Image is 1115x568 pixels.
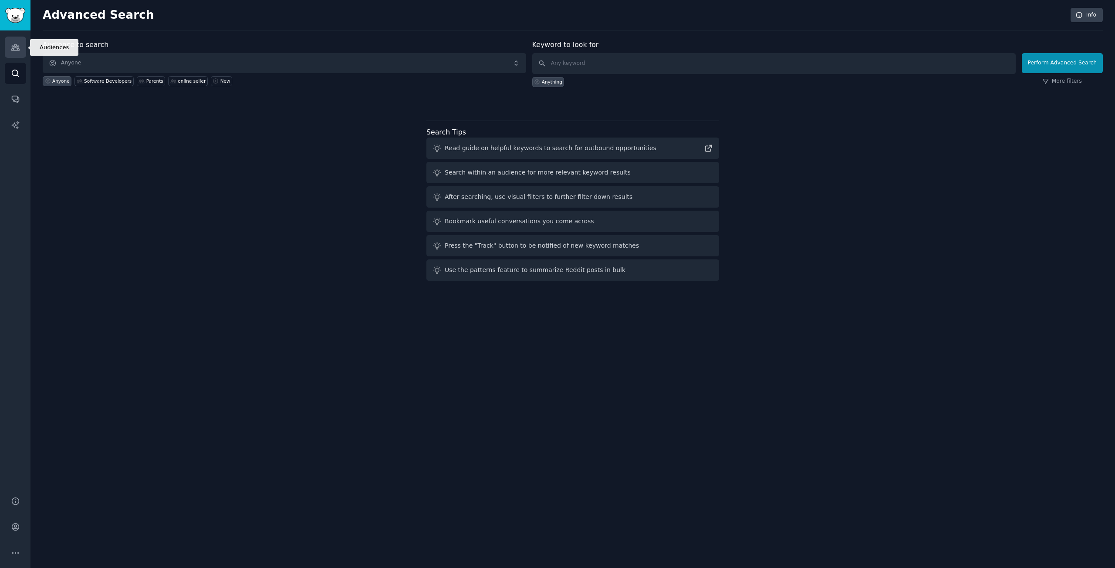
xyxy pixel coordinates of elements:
[445,241,639,250] div: Press the "Track" button to be notified of new keyword matches
[146,78,163,84] div: Parents
[542,79,562,85] div: Anything
[426,128,466,136] label: Search Tips
[1022,53,1103,73] button: Perform Advanced Search
[211,76,232,86] a: New
[1071,8,1103,23] a: Info
[43,8,1066,22] h2: Advanced Search
[84,78,132,84] div: Software Developers
[1043,77,1082,85] a: More filters
[445,168,631,177] div: Search within an audience for more relevant keyword results
[445,192,632,202] div: After searching, use visual filters to further filter down results
[178,78,206,84] div: online seller
[220,78,230,84] div: New
[445,266,625,275] div: Use the patterns feature to summarize Reddit posts in bulk
[532,40,599,49] label: Keyword to look for
[43,40,108,49] label: Audience to search
[445,217,594,226] div: Bookmark useful conversations you come across
[5,8,25,23] img: GummySearch logo
[43,53,526,73] button: Anyone
[52,78,70,84] div: Anyone
[532,53,1016,74] input: Any keyword
[445,144,656,153] div: Read guide on helpful keywords to search for outbound opportunities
